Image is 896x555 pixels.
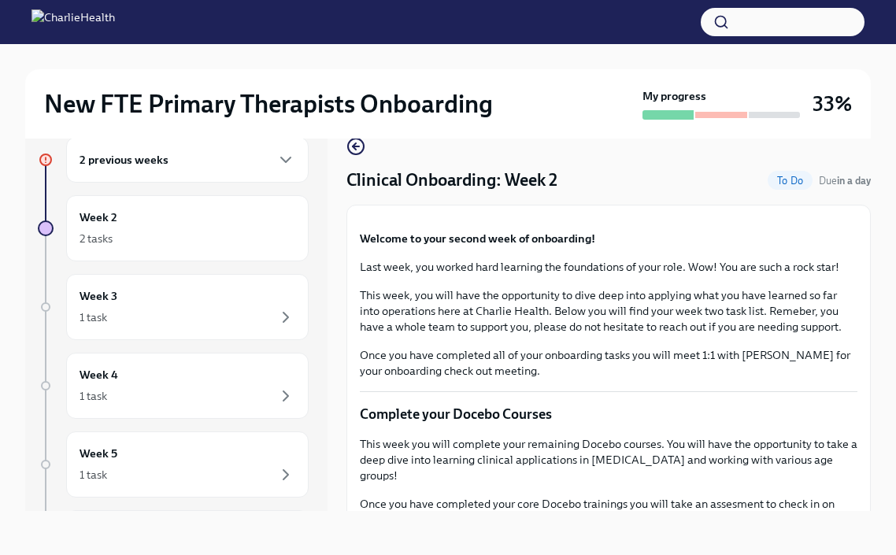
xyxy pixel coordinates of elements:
[642,88,706,104] strong: My progress
[346,168,557,192] h4: Clinical Onboarding: Week 2
[819,175,871,187] span: Due
[80,467,107,483] div: 1 task
[80,388,107,404] div: 1 task
[80,209,117,226] h6: Week 2
[837,175,871,187] strong: in a day
[31,9,115,35] img: CharlieHealth
[360,259,857,275] p: Last week, you worked hard learning the foundations of your role. Wow! You are such a rock star!
[360,231,595,246] strong: Welcome to your second week of onboarding!
[66,137,309,183] div: 2 previous weeks
[768,175,813,187] span: To Do
[819,173,871,188] span: August 30th, 2025 07:00
[80,366,118,383] h6: Week 4
[360,405,857,424] p: Complete your Docebo Courses
[80,231,113,246] div: 2 tasks
[813,90,852,118] h3: 33%
[80,445,117,462] h6: Week 5
[80,151,168,168] h6: 2 previous weeks
[360,347,857,379] p: Once you have completed all of your onboarding tasks you will meet 1:1 with [PERSON_NAME] for you...
[360,287,857,335] p: This week, you will have the opportunity to dive deep into applying what you have learned so far ...
[80,309,107,325] div: 1 task
[38,353,309,419] a: Week 41 task
[44,88,493,120] h2: New FTE Primary Therapists Onboarding
[360,496,857,527] p: Once you have completed your core Docebo trainings you will take an assesment to check in on what...
[38,431,309,498] a: Week 51 task
[80,287,117,305] h6: Week 3
[38,274,309,340] a: Week 31 task
[38,195,309,261] a: Week 22 tasks
[360,436,857,483] p: This week you will complete your remaining Docebo courses. You will have the opportunity to take ...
